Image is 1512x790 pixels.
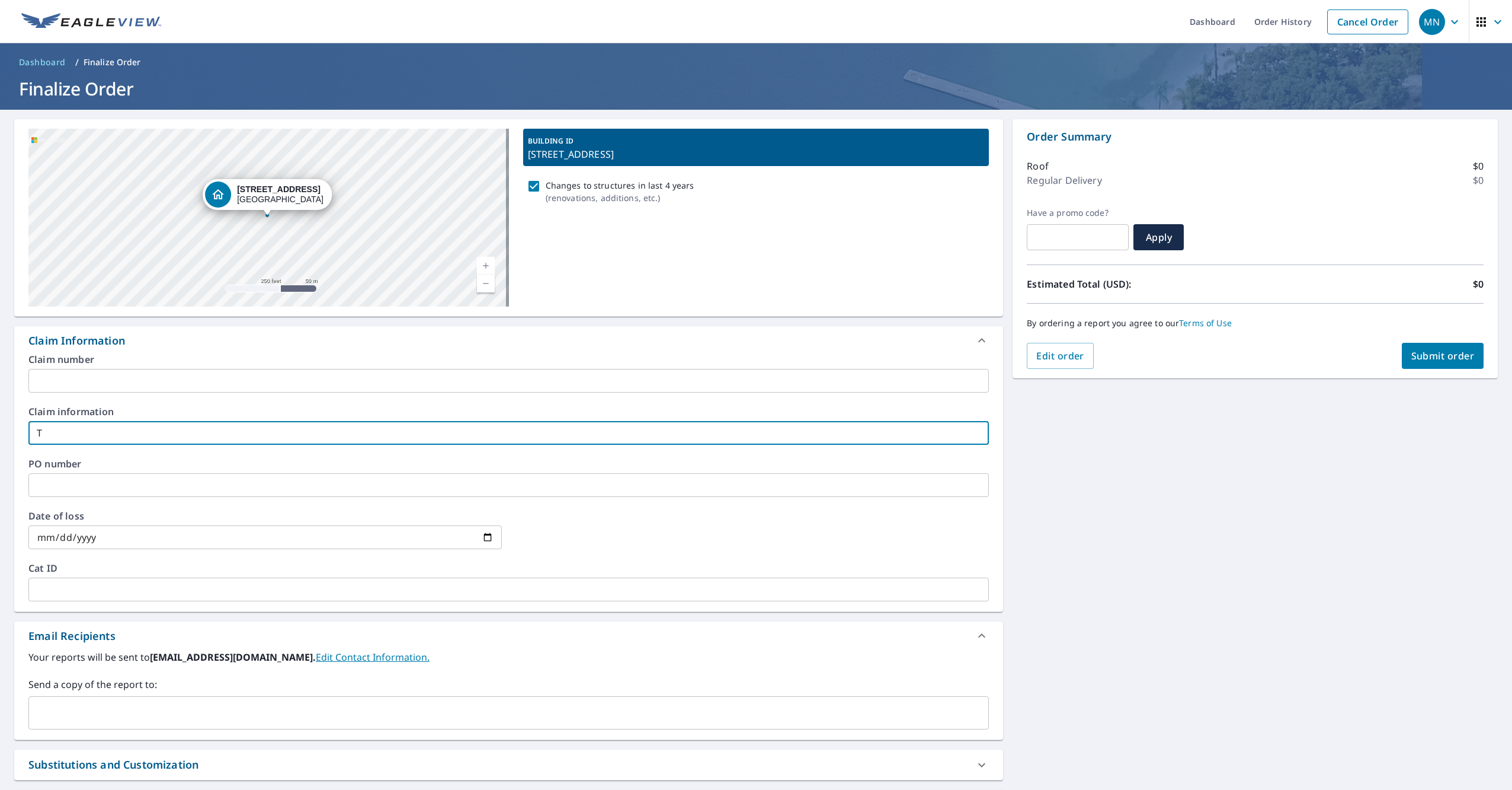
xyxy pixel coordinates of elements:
[1036,349,1084,362] span: Edit order
[19,56,66,68] span: Dashboard
[14,53,71,72] a: Dashboard
[28,459,989,469] label: PO number
[84,56,141,68] p: Finalize Order
[1327,9,1408,34] a: Cancel Order
[1473,277,1484,291] p: $0
[546,179,694,192] p: Changes to structures in last 4 years
[237,184,323,205] div: [GEOGRAPHIC_DATA]
[237,184,321,194] strong: [STREET_ADDRESS]
[14,53,1498,72] nav: breadcrumb
[1419,9,1445,35] div: MN
[1027,208,1129,218] label: Have a promo code?
[1027,318,1484,329] p: By ordering a report you agree to our
[1027,277,1255,291] p: Estimated Total (USD):
[14,326,1003,355] div: Claim Information
[316,651,430,664] a: EditContactInfo
[1027,343,1094,369] button: Edit order
[28,407,989,416] label: Claim information
[14,77,1498,101] h1: Finalize Order
[150,651,316,664] b: [EMAIL_ADDRESS][DOMAIN_NAME].
[477,275,495,292] a: Current Level 17, Zoom Out
[28,650,989,664] label: Your reports will be sent to
[28,757,198,773] div: Substitutions and Customization
[28,333,125,349] div: Claim Information
[28,628,116,644] div: Email Recipients
[28,355,989,364] label: Claim number
[1402,343,1484,369] button: Submit order
[1411,349,1475,362] span: Submit order
[21,13,161,31] img: EV Logo
[528,136,574,146] p: BUILDING ID
[28,677,989,692] label: Send a copy of the report to:
[28,563,989,573] label: Cat ID
[1473,159,1484,173] p: $0
[1473,173,1484,187] p: $0
[1179,317,1232,329] a: Terms of Use
[528,147,985,161] p: [STREET_ADDRESS]
[477,257,495,275] a: Current Level 17, Zoom In
[14,622,1003,650] div: Email Recipients
[546,192,694,204] p: ( renovations, additions, etc. )
[1143,231,1174,244] span: Apply
[1027,173,1101,187] p: Regular Delivery
[28,511,502,521] label: Date of loss
[1027,159,1049,173] p: Roof
[203,179,332,216] div: Dropped pin, building 1, Residential property, 2517 Outlaw Ln Belgrade, MT 59714
[14,750,1003,780] div: Substitutions and Customization
[1133,224,1184,250] button: Apply
[1027,129,1484,145] p: Order Summary
[75,55,79,69] li: /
